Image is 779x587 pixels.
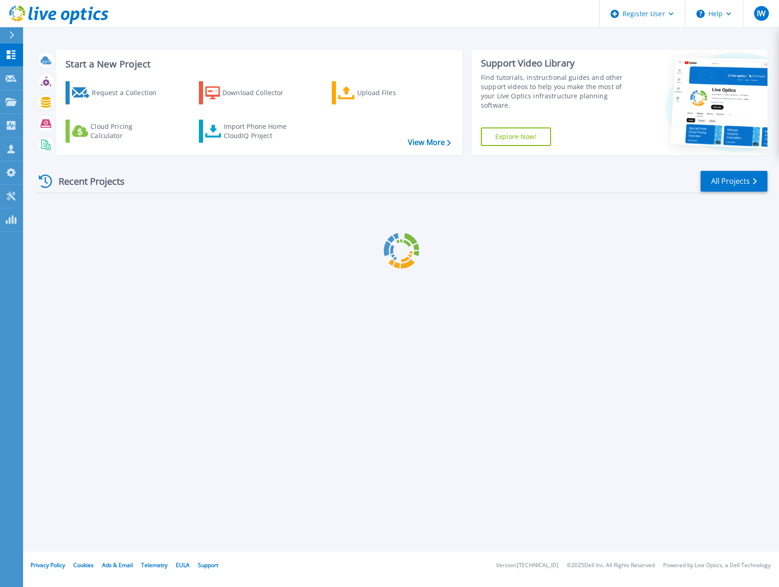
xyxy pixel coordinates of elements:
[701,171,767,192] a: All Projects
[30,561,65,569] a: Privacy Policy
[224,122,296,140] div: Import Phone Home CloudIQ Project
[66,120,168,143] a: Cloud Pricing Calculator
[481,127,551,146] a: Explore Now!
[90,122,164,140] div: Cloud Pricing Calculator
[481,73,630,110] div: Find tutorials, instructional guides and other support videos to help you make the most of your L...
[567,563,655,569] li: © 2025 Dell Inc. All Rights Reserved
[663,563,771,569] li: Powered by Live Optics, a Dell Technology
[332,81,435,104] a: Upload Files
[36,170,137,193] div: Recent Projects
[66,81,168,104] a: Request a Collection
[357,84,431,102] div: Upload Files
[198,561,218,569] a: Support
[141,561,168,569] a: Telemetry
[757,10,766,17] span: IW
[408,138,451,147] a: View More
[496,563,558,569] li: Version: [TECHNICAL_ID]
[222,84,296,102] div: Download Collector
[199,81,302,104] a: Download Collector
[66,59,450,69] h3: Start a New Project
[73,561,94,569] a: Cookies
[102,561,133,569] a: Ads & Email
[92,84,166,102] div: Request a Collection
[176,561,190,569] a: EULA
[481,57,630,69] div: Support Video Library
